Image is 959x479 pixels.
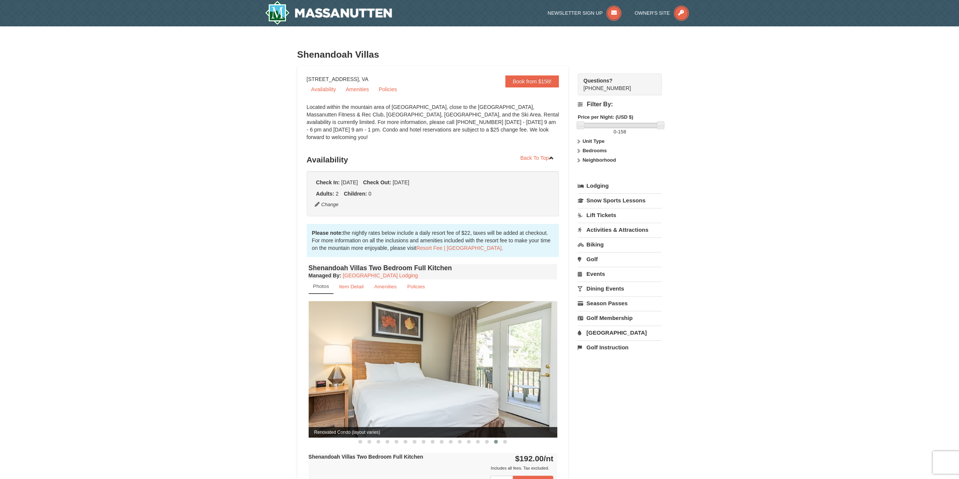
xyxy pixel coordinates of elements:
[515,454,554,463] strong: $192.00
[369,279,402,294] a: Amenities
[402,279,430,294] a: Policies
[583,78,612,84] strong: Questions?
[316,179,340,185] strong: Check In:
[583,77,648,91] span: [PHONE_NUMBER]
[505,75,559,87] a: Book from $158!
[416,245,502,251] a: Resort Fee | [GEOGRAPHIC_DATA]
[578,237,662,251] a: Biking
[309,272,341,279] strong: :
[265,1,392,25] img: Massanutten Resort Logo
[578,326,662,340] a: [GEOGRAPHIC_DATA]
[297,47,662,62] h3: Shenandoah Villas
[578,223,662,237] a: Activities & Attractions
[341,84,373,95] a: Amenities
[578,128,662,136] label: -
[309,427,557,438] span: Renovated Condo (layout varies)
[309,301,557,437] img: Renovated Condo (layout varies)
[334,279,369,294] a: Item Detail
[339,284,364,289] small: Item Detail
[548,10,603,16] span: Newsletter Sign Up
[578,179,662,193] a: Lodging
[309,272,340,279] span: Managed By
[307,152,559,167] h3: Availability
[374,284,397,289] small: Amenities
[578,311,662,325] a: Golf Membership
[309,264,557,272] h4: Shenandoah Villas Two Bedroom Full Kitchen
[343,272,418,279] a: [GEOGRAPHIC_DATA] Lodging
[544,454,554,463] span: /nt
[314,200,339,209] button: Change
[578,193,662,207] a: Snow Sports Lessons
[369,191,372,197] span: 0
[313,283,329,289] small: Photos
[307,84,341,95] a: Availability
[307,103,559,148] div: Located within the mountain area of [GEOGRAPHIC_DATA], close to the [GEOGRAPHIC_DATA], Massanutte...
[635,10,689,16] a: Owner's Site
[583,148,607,153] strong: Bedrooms
[618,129,626,135] span: 158
[548,10,621,16] a: Newsletter Sign Up
[309,464,554,472] div: Includes all fees. Tax excluded.
[312,230,343,236] strong: Please note:
[578,114,633,120] strong: Price per Night: (USD $)
[344,191,367,197] strong: Children:
[515,152,559,164] a: Back To Top
[578,296,662,310] a: Season Passes
[316,191,334,197] strong: Adults:
[407,284,425,289] small: Policies
[578,252,662,266] a: Golf
[307,224,559,257] div: the nightly rates below include a daily resort fee of $22, taxes will be added at checkout. For m...
[635,10,670,16] span: Owner's Site
[578,101,662,108] h4: Filter By:
[336,191,339,197] span: 2
[309,279,333,294] a: Photos
[393,179,409,185] span: [DATE]
[578,208,662,222] a: Lift Tickets
[578,340,662,354] a: Golf Instruction
[578,282,662,295] a: Dining Events
[583,157,616,163] strong: Neighborhood
[309,454,423,460] strong: Shenandoah Villas Two Bedroom Full Kitchen
[374,84,401,95] a: Policies
[613,129,616,135] span: 0
[341,179,358,185] span: [DATE]
[363,179,391,185] strong: Check Out:
[578,267,662,281] a: Events
[583,138,604,144] strong: Unit Type
[265,1,392,25] a: Massanutten Resort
